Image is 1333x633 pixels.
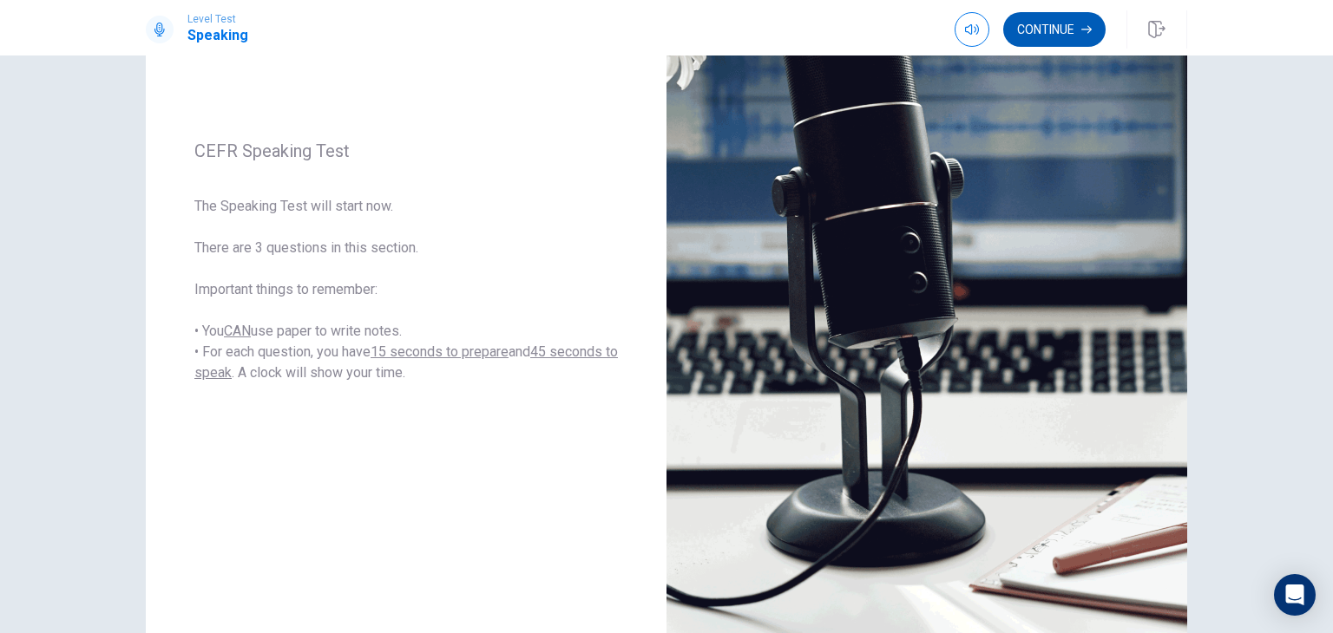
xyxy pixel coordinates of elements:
span: The Speaking Test will start now. There are 3 questions in this section. Important things to reme... [194,196,618,383]
u: CAN [224,323,251,339]
h1: Speaking [187,25,248,46]
u: 15 seconds to prepare [371,343,509,360]
div: Open Intercom Messenger [1274,574,1316,616]
span: Level Test [187,13,248,25]
span: CEFR Speaking Test [194,140,618,161]
button: Continue [1003,12,1106,47]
